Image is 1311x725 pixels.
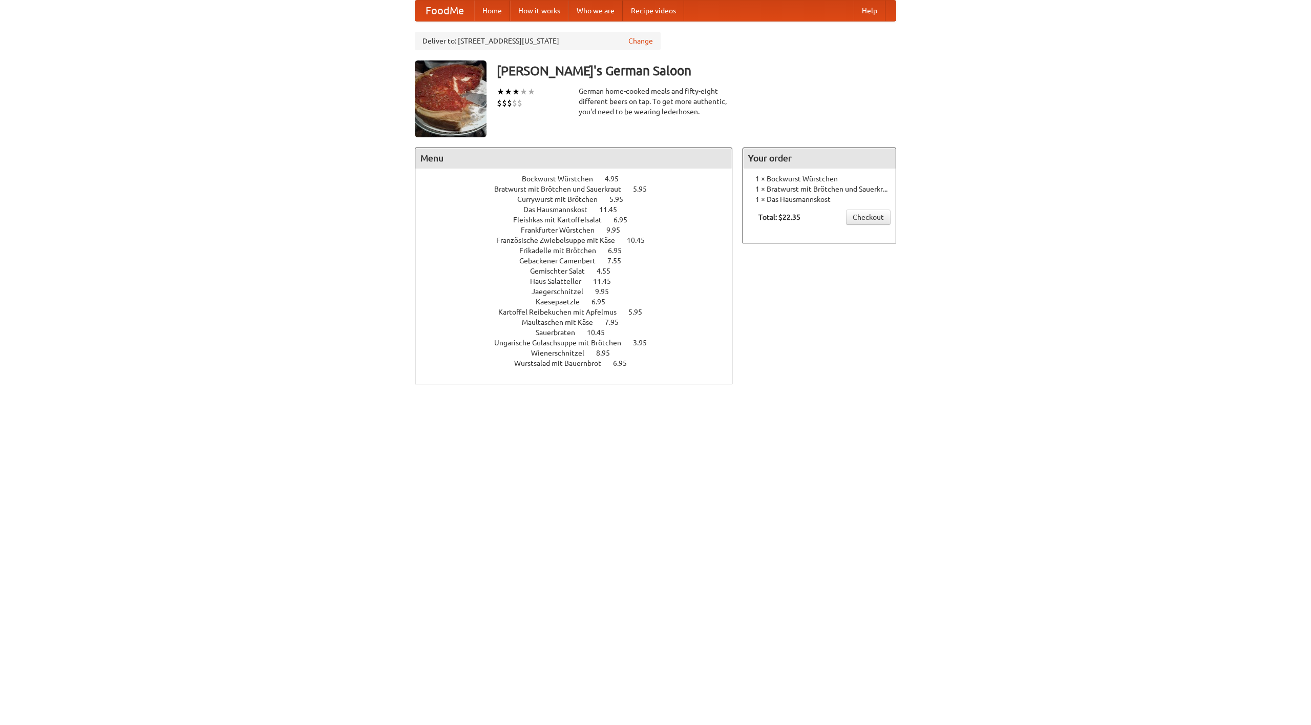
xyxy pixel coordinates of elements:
span: 5.95 [628,308,652,316]
a: Recipe videos [623,1,684,21]
a: Help [854,1,885,21]
span: Kaesepaetzle [536,298,590,306]
a: Sauerbraten 10.45 [536,328,624,337]
span: 11.45 [593,277,621,285]
li: 1 × Bockwurst Würstchen [748,174,891,184]
li: ★ [520,86,527,97]
a: Who we are [568,1,623,21]
a: Bockwurst Würstchen 4.95 [522,175,638,183]
a: Kartoffel Reibekuchen mit Apfelmus 5.95 [498,308,661,316]
a: Home [474,1,510,21]
a: Wienerschnitzel 8.95 [531,349,629,357]
span: 5.95 [609,195,633,203]
li: $ [512,97,517,109]
span: Ungarische Gulaschsuppe mit Brötchen [494,339,631,347]
a: Französische Zwiebelsuppe mit Käse 10.45 [496,236,664,244]
span: 7.95 [605,318,629,326]
div: German home-cooked meals and fifty-eight different beers on tap. To get more authentic, you'd nee... [579,86,732,117]
span: Haus Salatteller [530,277,591,285]
a: Gemischter Salat 4.55 [530,267,629,275]
a: Ungarische Gulaschsuppe mit Brötchen 3.95 [494,339,666,347]
li: $ [517,97,522,109]
span: Bockwurst Würstchen [522,175,603,183]
span: 9.95 [595,287,619,296]
h4: Your order [743,148,896,169]
li: ★ [512,86,520,97]
li: $ [507,97,512,109]
a: Jaegerschnitzel 9.95 [532,287,628,296]
a: How it works [510,1,568,21]
a: Das Hausmannskost 11.45 [523,205,636,214]
li: ★ [497,86,504,97]
span: 5.95 [633,185,657,193]
span: Maultaschen mit Käse [522,318,603,326]
span: Bratwurst mit Brötchen und Sauerkraut [494,185,631,193]
span: 8.95 [596,349,620,357]
a: Haus Salatteller 11.45 [530,277,630,285]
span: 9.95 [606,226,630,234]
span: Kartoffel Reibekuchen mit Apfelmus [498,308,627,316]
span: Fleishkas mit Kartoffelsalat [513,216,612,224]
div: Deliver to: [STREET_ADDRESS][US_STATE] [415,32,661,50]
li: ★ [527,86,535,97]
span: Wienerschnitzel [531,349,595,357]
a: Frankfurter Würstchen 9.95 [521,226,639,234]
span: 10.45 [587,328,615,337]
span: Das Hausmannskost [523,205,598,214]
a: Fleishkas mit Kartoffelsalat 6.95 [513,216,646,224]
span: 4.95 [605,175,629,183]
li: $ [502,97,507,109]
li: $ [497,97,502,109]
span: 6.95 [591,298,616,306]
span: Jaegerschnitzel [532,287,594,296]
h4: Menu [415,148,732,169]
a: Maultaschen mit Käse 7.95 [522,318,638,326]
a: Frikadelle mit Brötchen 6.95 [519,246,641,255]
a: Bratwurst mit Brötchen und Sauerkraut 5.95 [494,185,666,193]
span: Gebackener Camenbert [519,257,606,265]
span: Französische Zwiebelsuppe mit Käse [496,236,625,244]
span: 3.95 [633,339,657,347]
span: Frikadelle mit Brötchen [519,246,606,255]
a: Wurstsalad mit Bauernbrot 6.95 [514,359,646,367]
a: Kaesepaetzle 6.95 [536,298,624,306]
span: Wurstsalad mit Bauernbrot [514,359,611,367]
li: 1 × Das Hausmannskost [748,194,891,204]
b: Total: $22.35 [758,213,800,221]
a: Change [628,36,653,46]
span: 6.95 [614,216,638,224]
span: Sauerbraten [536,328,585,337]
a: FoodMe [415,1,474,21]
h3: [PERSON_NAME]'s German Saloon [497,60,896,81]
li: 1 × Bratwurst mit Brötchen und Sauerkraut [748,184,891,194]
span: 6.95 [613,359,637,367]
span: 11.45 [599,205,627,214]
a: Checkout [846,210,891,225]
span: 7.55 [607,257,631,265]
span: 10.45 [627,236,655,244]
a: Gebackener Camenbert 7.55 [519,257,640,265]
span: 6.95 [608,246,632,255]
span: Currywurst mit Brötchen [517,195,608,203]
span: Gemischter Salat [530,267,595,275]
span: 4.55 [597,267,621,275]
span: Frankfurter Würstchen [521,226,605,234]
img: angular.jpg [415,60,487,137]
a: Currywurst mit Brötchen 5.95 [517,195,642,203]
li: ★ [504,86,512,97]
